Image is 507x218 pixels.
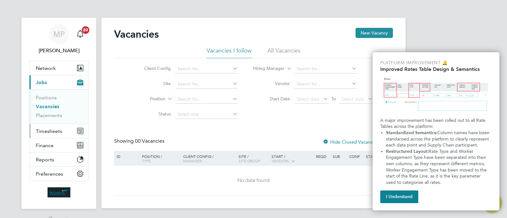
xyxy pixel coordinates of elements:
div: Position / [137,151,182,166]
div: Conf [348,151,364,162]
input: Search for... [175,80,238,89]
span: To [330,95,338,103]
div: Showing [114,138,166,145]
input: Search for... [294,65,357,73]
span: Timesheets [36,128,62,134]
div: Reqd [314,151,331,162]
h2: Improved Rates Table Design & Semantics [380,66,492,72]
p: A major improvement has been rolled out to all Rate Tables across the platform: [380,117,492,130]
span: Select date [297,96,319,102]
div: No data found [115,177,392,184]
span: MP [53,30,65,38]
span: Column names have been standarised across the platform to clearly represent each data point and S... [386,130,491,148]
span: Rate Type and Worker Engagement Type have been separated into their own columns, as they represen... [386,149,488,185]
label: Position [129,96,165,102]
p: Platform Improvement 🔔 [380,60,492,66]
span: Finance [36,142,54,148]
a: Vacancies [36,103,59,109]
span: Manager [183,158,202,163]
div: Sub [331,151,348,162]
strong: Restructured Layout: [386,149,429,154]
label: Status [134,111,171,117]
div: Status [364,151,392,162]
div: Client Config / [182,151,237,166]
input: Search for... [294,80,357,89]
span: Vendors [272,158,289,163]
button: New Vacancy [356,28,393,38]
span: Site Group [239,158,260,163]
label: Client Config [134,65,171,71]
a: Positions [36,95,57,101]
a: Placements [36,112,62,118]
div: Improved Rate Table Semantics [373,52,499,210]
a: Go to home page [29,187,89,197]
span: Preferences [36,171,63,177]
h2: Vacancies [114,28,159,40]
span: 20 [82,26,89,34]
span: Jobs [36,79,47,85]
nav: Main navigation [22,18,96,209]
div: Site / [237,151,270,166]
span: Marianna Picone [29,47,89,54]
label: Vendor [253,81,290,86]
a: Go to account details [29,24,89,54]
span: Type [142,158,151,163]
img: wates-logo-retina.png [48,187,70,197]
label: Hide Closed Vacancies [323,139,379,145]
input: Select one [175,110,238,119]
div: ID [115,151,137,162]
input: Search for... [175,95,238,104]
span: 00 Vacancies [135,138,164,144]
li: All Vacancies [267,47,300,58]
span: Network [36,65,56,71]
label: Hiring Manager [248,65,285,72]
label: Site [134,81,171,86]
span: Reports [36,157,54,163]
span: Select date [341,96,364,102]
button: I Understand [380,190,418,203]
strong: Standardized Semantics: [386,130,437,135]
img: Updated Rates Table Design & Semantics [380,75,492,115]
input: Search for... [175,65,238,73]
div: Start / [270,151,314,167]
li: Vacancies I follow [207,47,252,58]
label: Start Date [253,96,290,102]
